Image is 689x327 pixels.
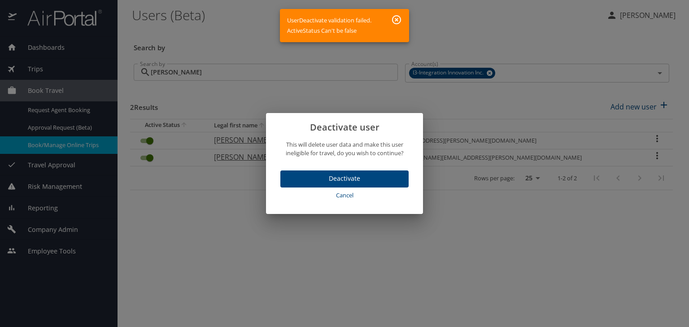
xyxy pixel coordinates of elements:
p: This will delete user data and make this user ineligible for travel, do you wish to continue? [277,140,412,157]
h2: Deactivate user [277,120,412,135]
div: UserDeactivate validation failed. ActiveStatus Can't be false [287,12,371,39]
span: Cancel [284,190,405,201]
span: Deactivate [288,173,401,184]
button: Cancel [280,187,409,203]
button: Deactivate [280,170,409,188]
